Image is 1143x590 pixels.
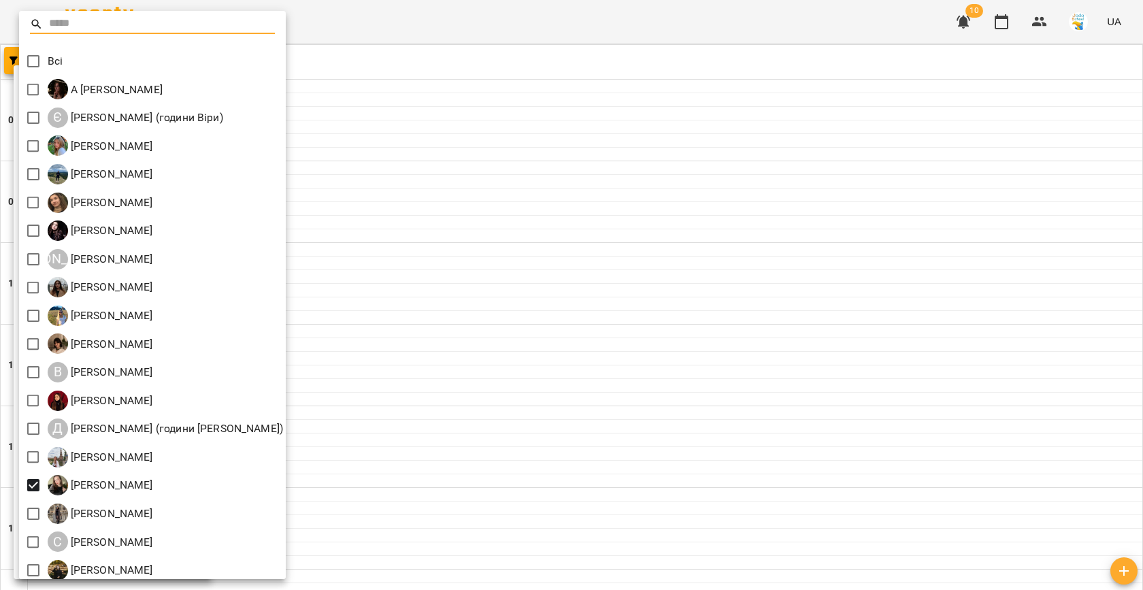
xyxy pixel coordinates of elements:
p: [PERSON_NAME] [68,223,153,239]
a: В [PERSON_NAME] [48,333,153,354]
div: Каріна Кузнецова [48,447,153,468]
a: А [PERSON_NAME] [48,193,153,213]
p: [PERSON_NAME] [68,308,153,324]
img: А [48,277,68,297]
div: Д [48,419,68,439]
div: Анастасія Абрамова [48,220,153,241]
a: М [PERSON_NAME] [48,475,153,495]
p: [PERSON_NAME] [68,477,153,493]
div: Анастасія Іванова [48,193,153,213]
p: Всі [48,53,63,69]
div: Вікторія Половинка [48,362,153,382]
p: [PERSON_NAME] [68,562,153,578]
a: В [PERSON_NAME] [48,362,153,382]
a: Д [PERSON_NAME] [48,391,153,411]
div: Анна Рожнятовська [48,277,153,297]
p: [PERSON_NAME] [68,138,153,154]
img: І [48,164,68,184]
a: Є [PERSON_NAME] (години Віри) [48,108,223,128]
p: [PERSON_NAME] [68,534,153,551]
a: А [PERSON_NAME] [48,277,153,297]
img: С [48,504,68,524]
p: [PERSON_NAME] [68,506,153,522]
p: А [PERSON_NAME] [68,82,163,98]
a: І [PERSON_NAME] [48,164,153,184]
div: Ферманюк Дарина [48,560,153,580]
img: М [48,475,68,495]
div: Євгенія Бура (години Віри) [48,108,223,128]
div: [PERSON_NAME] [48,249,68,269]
div: Бондаренко Оксана [48,306,153,326]
img: В [48,333,68,354]
p: [PERSON_NAME] [68,393,153,409]
div: Марія Капись [48,475,153,495]
div: Дарина Бондаренко [48,391,153,411]
p: [PERSON_NAME] (години [PERSON_NAME]) [68,421,283,437]
img: А [48,193,68,213]
div: Ілля Родін [48,164,153,184]
p: [PERSON_NAME] [68,279,153,295]
a: Б [PERSON_NAME] [48,306,153,326]
img: І [48,135,68,156]
a: А [PERSON_NAME] [48,79,163,99]
a: К [PERSON_NAME] [48,447,153,468]
p: [PERSON_NAME] [68,336,153,353]
p: [PERSON_NAME] (години Віри) [68,110,223,126]
div: Діана Сподарець (години Анни Карпінець) [48,419,283,439]
div: Вікторія Кубрик [48,333,153,354]
div: Софія Ященко [48,531,153,552]
div: В [48,362,68,382]
img: Ф [48,560,68,580]
a: [PERSON_NAME] [PERSON_NAME] [48,249,153,269]
p: [PERSON_NAME] [68,166,153,182]
a: Д [PERSON_NAME] (години [PERSON_NAME]) [48,419,283,439]
img: Б [48,306,68,326]
a: Ф [PERSON_NAME] [48,560,153,580]
a: І [PERSON_NAME] [48,135,153,156]
div: А Катерина Халимендик [48,79,163,99]
img: К [48,447,68,468]
a: А [PERSON_NAME] [48,220,153,241]
div: Є [48,108,68,128]
img: А [48,220,68,241]
p: [PERSON_NAME] [68,364,153,380]
div: С [48,531,68,552]
a: С [PERSON_NAME] [48,531,153,552]
a: С [PERSON_NAME] [48,504,153,524]
div: Сніжана Кіндрат [48,504,153,524]
p: [PERSON_NAME] [68,251,153,267]
p: [PERSON_NAME] [68,449,153,465]
img: Д [48,391,68,411]
div: Анна Карпінець [48,249,153,269]
div: Іванна Лизун [48,135,153,156]
p: [PERSON_NAME] [68,195,153,211]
